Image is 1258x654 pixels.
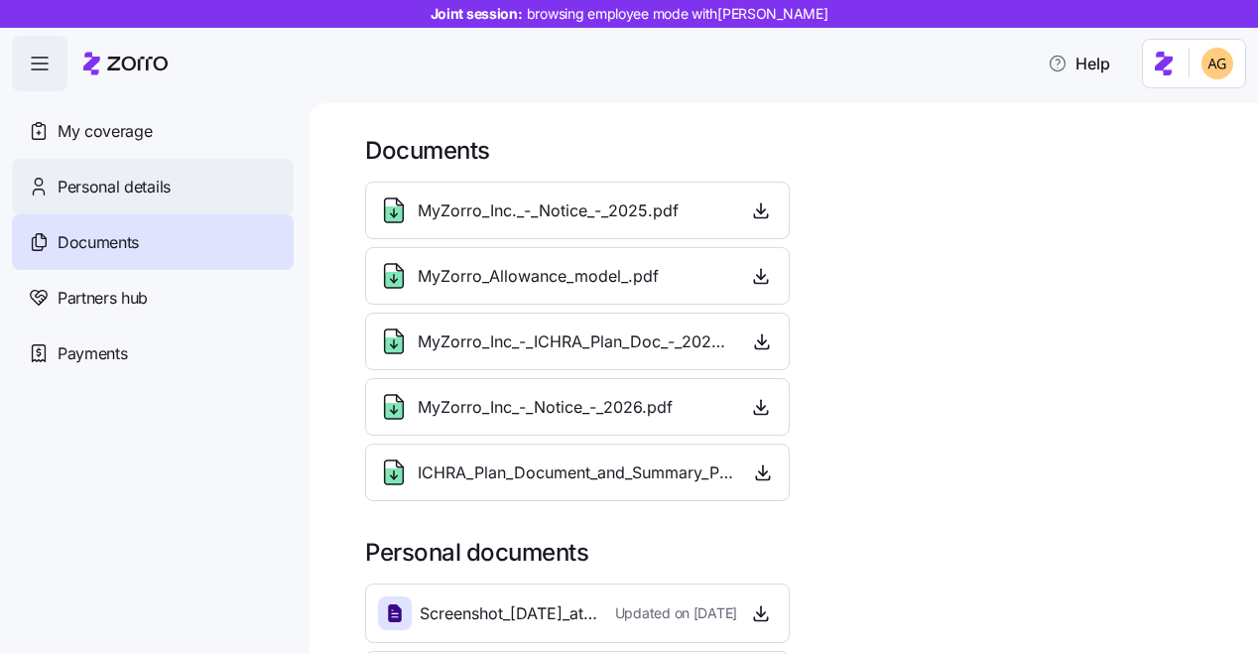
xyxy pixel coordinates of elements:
span: Joint session: [431,4,828,24]
span: Payments [58,341,127,366]
span: Updated on [DATE] [615,603,737,623]
h1: Documents [365,135,1230,166]
a: Personal details [12,159,294,214]
button: Help [1032,44,1126,83]
span: MyZorro_Allowance_model_.pdf [418,264,659,289]
span: Partners hub [58,286,148,311]
span: Personal details [58,175,171,199]
span: My coverage [58,119,152,144]
a: Partners hub [12,270,294,326]
span: MyZorro_Inc_-_Notice_-_2026.pdf [418,395,673,420]
span: MyZorro_Inc._-_Notice_-_2025.pdf [418,198,679,223]
h1: Personal documents [365,537,1230,568]
span: Documents [58,230,139,255]
img: Employer logo [1155,52,1173,75]
span: browsing employee mode with [PERSON_NAME] [527,4,828,24]
a: My coverage [12,103,294,159]
img: 103f8fb645ffb154252a40e2b332a91e [1201,48,1233,79]
span: MyZorro_Inc_-_ICHRA_Plan_Doc_-_2024.pdf [418,329,731,354]
span: Help [1048,52,1110,75]
span: Screenshot_[DATE]_at_11.11.30%E2%80%AFPM.png [420,601,599,626]
span: ICHRA_Plan_Document_and_Summary_Plan_Description_-_2026.pdf [418,460,733,485]
a: Documents [12,214,294,270]
a: Payments [12,326,294,381]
